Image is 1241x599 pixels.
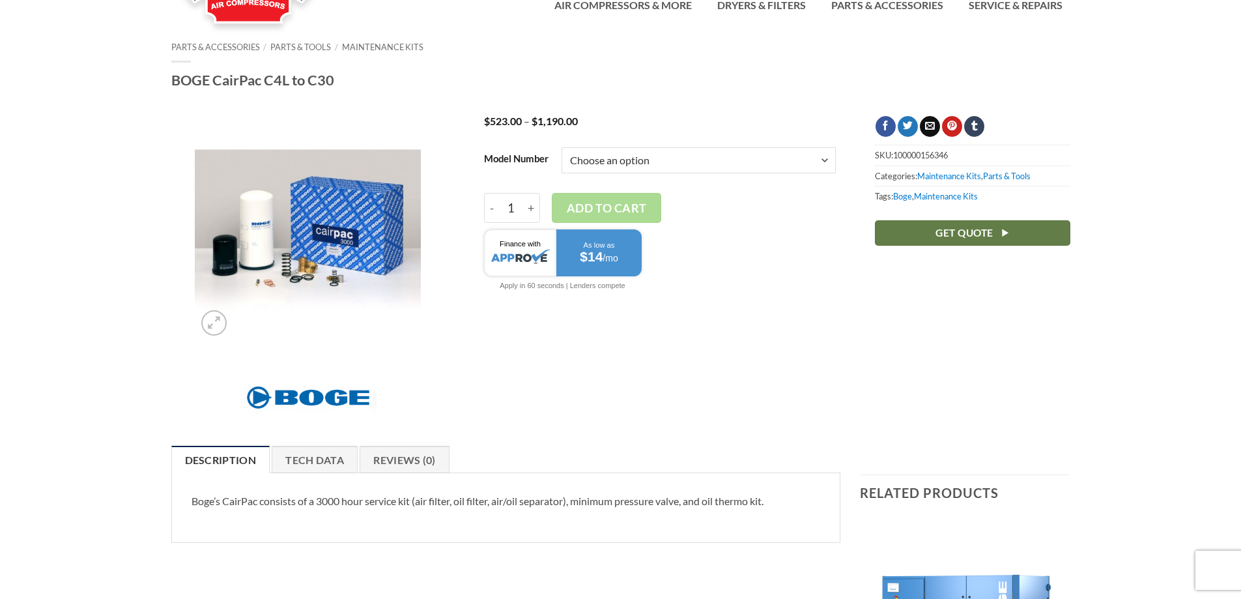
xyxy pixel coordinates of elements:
[898,116,918,137] a: Share on Twitter
[983,171,1031,181] a: Parts & Tools
[860,475,1070,510] h3: Related products
[201,310,227,336] a: Zoom
[342,42,423,52] a: Maintenance Kits
[171,42,1070,52] nav: Breadcrumb
[942,116,962,137] a: Pin on Pinterest
[532,115,537,127] span: $
[171,446,270,473] a: Description
[523,193,540,223] input: Increase quantity of BOGE CairPac C4L to C30
[484,193,500,223] input: Reduce quantity of BOGE CairPac C4L to C30
[360,446,449,473] a: Reviews (0)
[875,220,1070,246] a: Get Quote
[893,150,948,160] span: 100000156346
[192,493,821,510] p: Boge’s CairPac consists of a 3000 hour service kit (air filter, oil filter, air/oil separator), m...
[500,193,524,223] input: Product quantity
[917,171,981,181] a: Maintenance Kits
[552,193,661,223] button: Add to cart
[270,42,331,52] a: Parts & Tools
[335,42,338,52] span: /
[484,115,522,127] bdi: 523.00
[935,225,993,241] span: Get Quote
[875,166,1070,186] span: Categories: ,
[484,115,490,127] span: $
[914,191,978,201] a: Maintenance Kits
[876,116,896,137] a: Share on Facebook
[964,116,984,137] a: Share on Tumblr
[920,116,940,137] a: Email to a Friend
[532,115,578,127] bdi: 1,190.00
[195,116,421,342] img: BOGE CairPac C4L to C30
[524,115,530,127] span: –
[484,154,549,164] label: Model Number
[263,42,266,52] span: /
[875,186,1070,206] span: Tags: ,
[171,71,1070,89] h1: BOGE CairPac C4L to C30
[240,379,377,416] img: Boge
[171,42,260,52] a: Parts & Accessories
[875,145,1070,165] span: SKU:
[893,191,912,201] a: Boge
[272,446,358,473] a: Tech Data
